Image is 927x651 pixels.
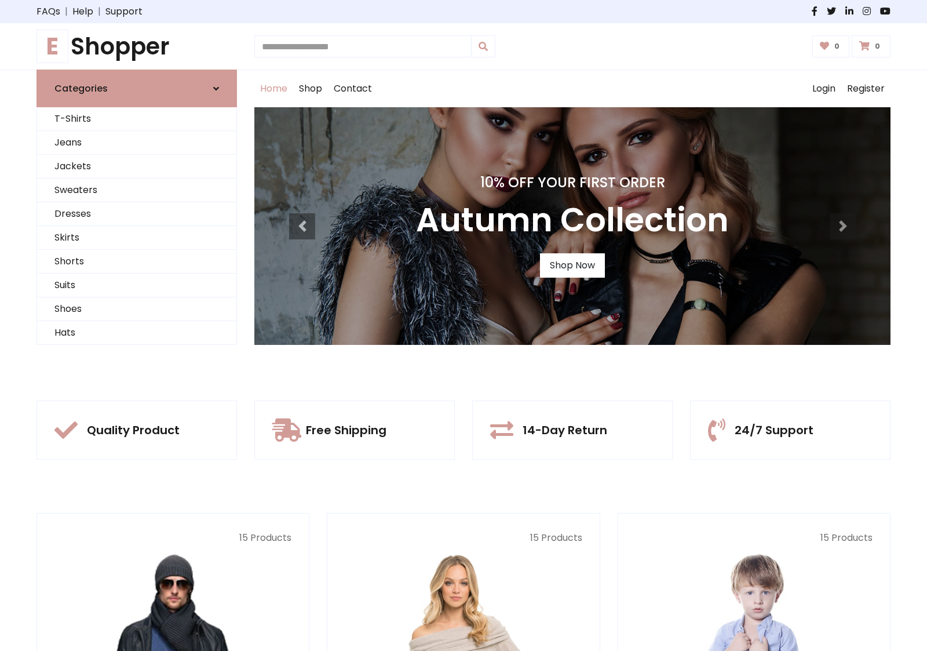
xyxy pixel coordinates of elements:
h3: Autumn Collection [416,201,729,239]
span: 0 [831,41,842,52]
h5: 24/7 Support [735,423,813,437]
a: Register [841,70,890,107]
h6: Categories [54,83,108,94]
span: 0 [872,41,883,52]
a: T-Shirts [37,107,236,131]
a: Hats [37,321,236,345]
a: Sweaters [37,179,236,202]
a: Support [105,5,143,19]
h4: 10% Off Your First Order [416,174,729,191]
a: 0 [852,35,890,57]
a: FAQs [37,5,60,19]
h1: Shopper [37,32,237,60]
a: Shorts [37,250,236,274]
span: | [60,5,72,19]
h5: 14-Day Return [523,423,607,437]
a: Contact [328,70,378,107]
span: E [37,30,68,63]
a: Jackets [37,155,236,179]
p: 15 Products [54,531,291,545]
a: Suits [37,274,236,297]
a: Shop Now [540,253,605,278]
a: Categories [37,70,237,107]
h5: Free Shipping [306,423,386,437]
a: Help [72,5,93,19]
a: Skirts [37,226,236,250]
a: Login [806,70,841,107]
a: 0 [812,35,850,57]
a: Dresses [37,202,236,226]
span: | [93,5,105,19]
a: Shop [293,70,328,107]
p: 15 Products [345,531,582,545]
h5: Quality Product [87,423,180,437]
p: 15 Products [636,531,873,545]
a: EShopper [37,32,237,60]
a: Jeans [37,131,236,155]
a: Shoes [37,297,236,321]
a: Home [254,70,293,107]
